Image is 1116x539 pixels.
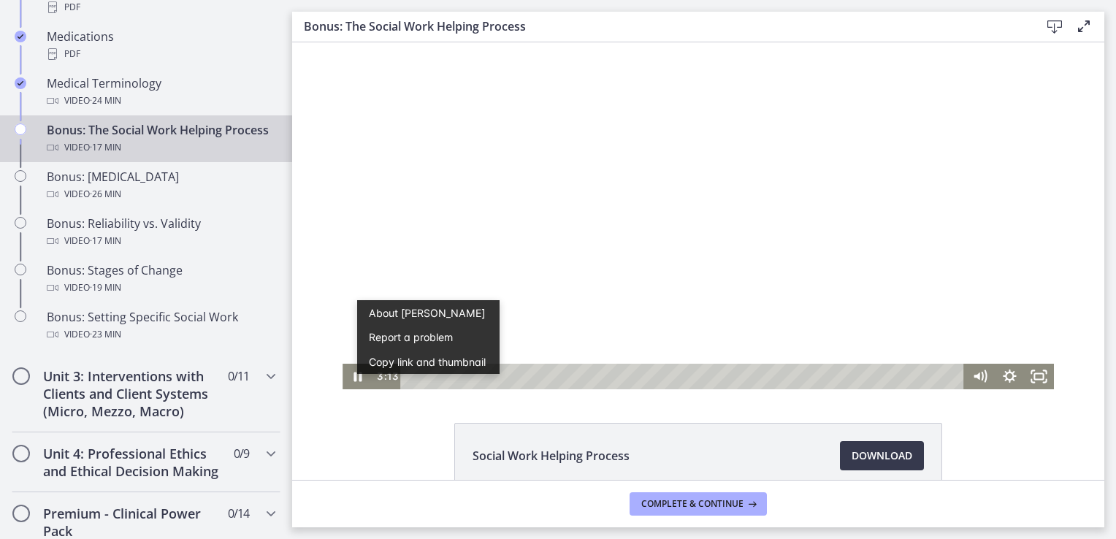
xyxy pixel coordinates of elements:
span: · 24 min [90,92,121,110]
span: 0 / 14 [228,505,249,522]
h3: Bonus: The Social Work Helping Process [304,18,1017,35]
div: PDF [47,45,275,63]
h2: Unit 4: Professional Ethics and Ethical Decision Making [43,445,221,480]
button: Copy link and thumbnail [65,307,207,331]
a: About [PERSON_NAME] [65,258,207,282]
button: Mute [673,321,703,347]
button: Show settings menu [703,321,733,347]
div: Video [47,92,275,110]
a: Download [840,441,924,470]
div: Video [47,326,275,343]
div: Video [47,232,275,250]
div: Video [47,279,275,297]
span: Download [852,447,912,465]
div: Bonus: Reliability vs. Validity [47,215,275,250]
div: Medical Terminology [47,74,275,110]
button: Report a problem [65,283,207,307]
button: Complete & continue [630,492,767,516]
div: Medications [47,28,275,63]
div: Bonus: The Social Work Helping Process [47,121,275,156]
span: 0 / 11 [228,367,249,385]
span: Complete & continue [641,498,744,510]
div: Bonus: Setting Specific Social Work [47,308,275,343]
button: Fullscreen [733,321,763,347]
div: Bonus: Stages of Change [47,261,275,297]
span: 0 / 9 [234,445,249,462]
div: Bonus: [MEDICAL_DATA] [47,168,275,203]
span: · 23 min [90,326,121,343]
iframe: Video Lesson [292,42,1104,389]
div: Video [47,186,275,203]
span: · 19 min [90,279,121,297]
i: Completed [15,31,26,42]
i: Completed [15,77,26,89]
span: · 26 min [90,186,121,203]
span: · 17 min [90,232,121,250]
h2: Unit 3: Interventions with Clients and Client Systems (Micro, Mezzo, Macro) [43,367,221,420]
span: · 17 min [90,139,121,156]
div: Video [47,139,275,156]
span: Social Work Helping Process [473,447,630,465]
